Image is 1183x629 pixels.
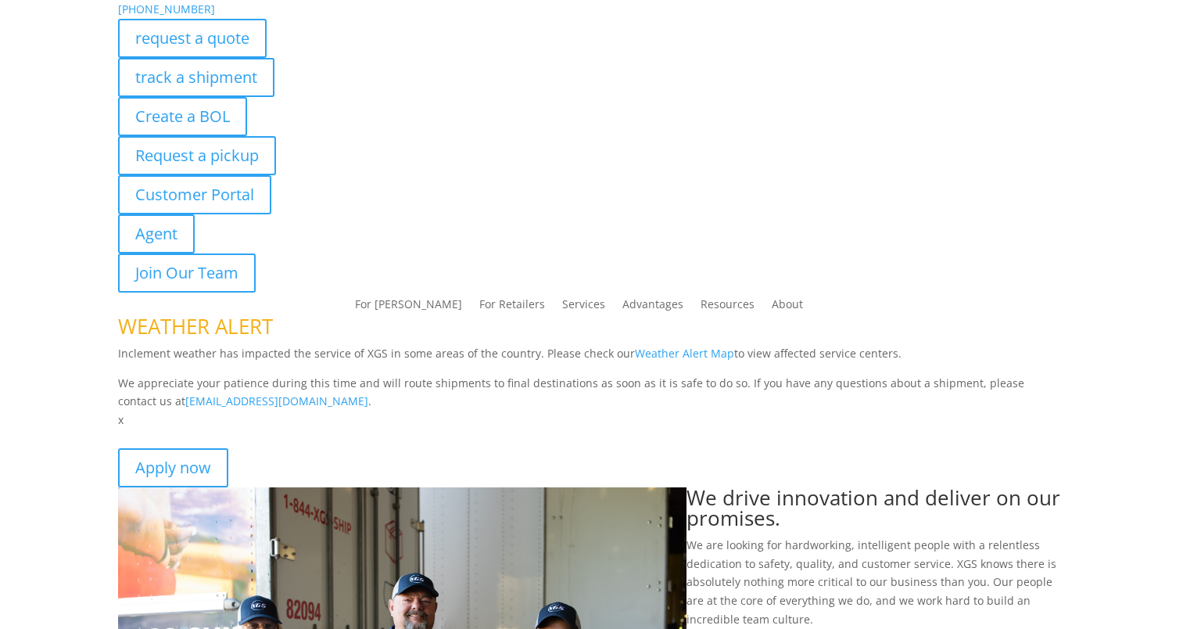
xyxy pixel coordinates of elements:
[562,299,605,316] a: Services
[686,487,1065,536] h1: We drive innovation and deliver on our promises.
[118,374,1064,412] p: We appreciate your patience during this time and will route shipments to final destinations as so...
[118,312,273,340] span: WEATHER ALERT
[118,175,271,214] a: Customer Portal
[185,394,368,408] a: [EMAIL_ADDRESS][DOMAIN_NAME]
[355,299,462,316] a: For [PERSON_NAME]
[118,344,1064,374] p: Inclement weather has impacted the service of XGS in some areas of the country. Please check our ...
[118,253,256,293] a: Join Our Team
[479,299,545,316] a: For Retailers
[118,136,276,175] a: Request a pickup
[118,214,195,253] a: Agent
[701,299,755,316] a: Resources
[118,431,350,446] strong: Join the best team in the flooring industry.
[118,448,228,487] a: Apply now
[635,346,734,361] a: Weather Alert Map
[118,97,247,136] a: Create a BOL
[772,299,803,316] a: About
[622,299,683,316] a: Advantages
[118,58,274,97] a: track a shipment
[118,411,1064,430] p: x
[118,19,267,58] a: request a quote
[118,2,215,16] a: [PHONE_NUMBER]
